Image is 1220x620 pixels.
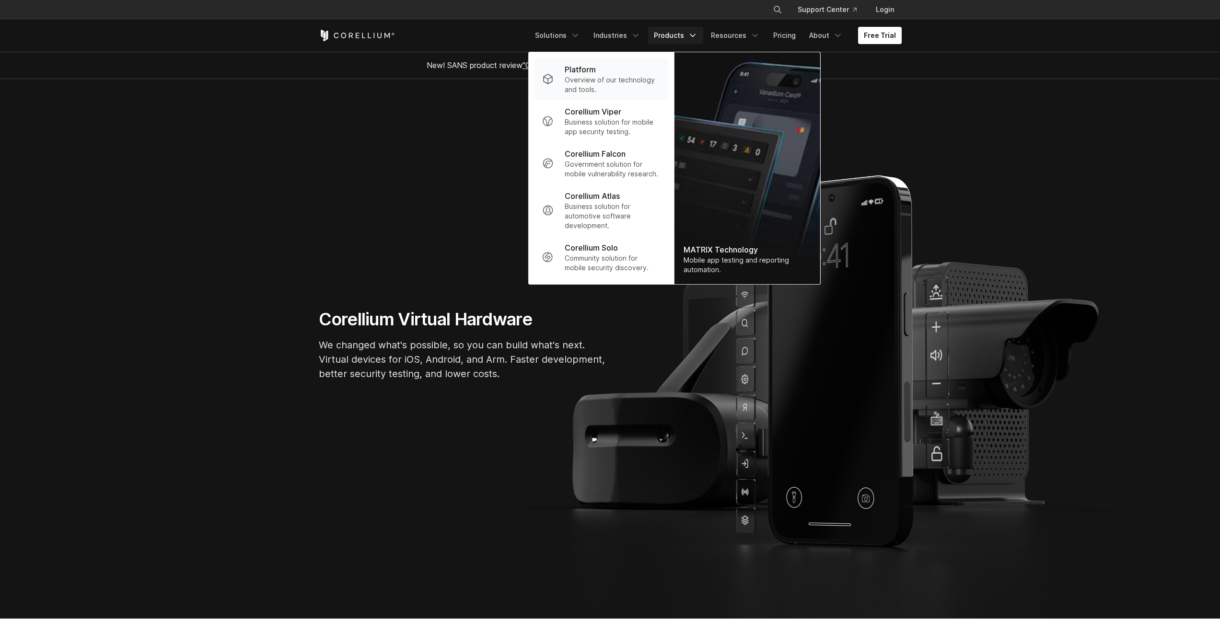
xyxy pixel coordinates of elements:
[565,64,596,75] p: Platform
[565,117,660,137] p: Business solution for mobile app security testing.
[684,244,810,255] div: MATRIX Technology
[761,1,902,18] div: Navigation Menu
[427,60,794,70] span: New! SANS product review now available.
[868,1,902,18] a: Login
[534,100,668,142] a: Corellium Viper Business solution for mobile app security testing.
[319,338,606,381] p: We changed what's possible, so you can build what's next. Virtual devices for iOS, Android, and A...
[648,27,703,44] a: Products
[534,236,668,278] a: Corellium Solo Community solution for mobile security discovery.
[565,75,660,94] p: Overview of our technology and tools.
[565,160,660,179] p: Government solution for mobile vulnerability research.
[790,1,864,18] a: Support Center
[769,1,786,18] button: Search
[588,27,646,44] a: Industries
[565,253,660,273] p: Community solution for mobile security discovery.
[534,184,668,236] a: Corellium Atlas Business solution for automotive software development.
[684,255,810,275] div: Mobile app testing and reporting automation.
[523,60,744,70] a: "Collaborative Mobile App Security Development and Analysis"
[529,27,586,44] a: Solutions
[529,27,902,44] div: Navigation Menu
[705,27,766,44] a: Resources
[803,27,848,44] a: About
[565,148,626,160] p: Corellium Falcon
[565,242,618,253] p: Corellium Solo
[565,106,621,117] p: Corellium Viper
[565,202,660,230] p: Business solution for automotive software development.
[534,142,668,184] a: Corellium Falcon Government solution for mobile vulnerability research.
[565,190,620,202] p: Corellium Atlas
[674,52,820,284] a: MATRIX Technology Mobile app testing and reporting automation.
[767,27,802,44] a: Pricing
[319,309,606,330] h1: Corellium Virtual Hardware
[858,27,902,44] a: Free Trial
[534,58,668,100] a: Platform Overview of our technology and tools.
[319,30,395,41] a: Corellium Home
[674,52,820,284] img: Matrix_WebNav_1x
